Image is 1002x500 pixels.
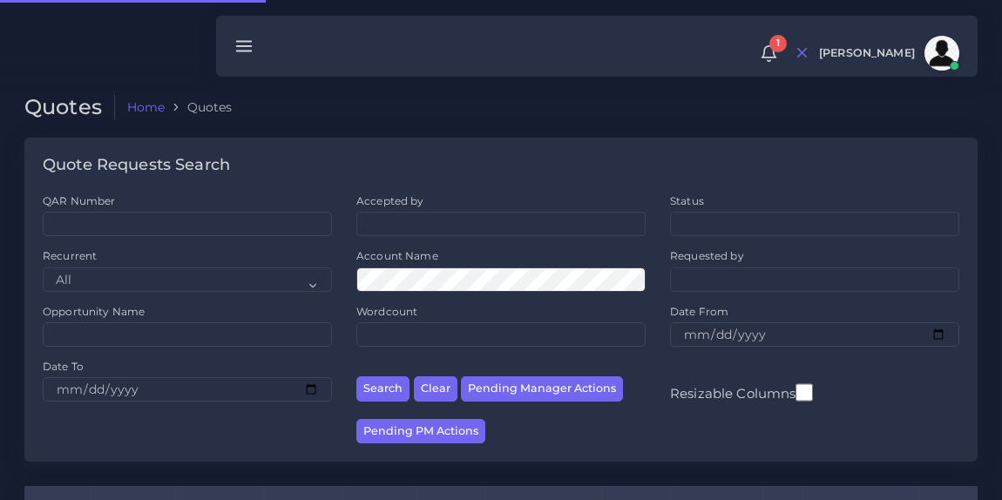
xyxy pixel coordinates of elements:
button: Search [356,376,410,402]
input: Resizable Columns [796,382,813,403]
h4: Quote Requests Search [43,156,230,175]
label: Wordcount [356,304,417,319]
button: Pending PM Actions [356,419,485,444]
label: Opportunity Name [43,304,145,319]
a: Home [127,98,166,116]
button: Pending Manager Actions [461,376,623,402]
label: Date To [43,359,84,374]
label: Recurrent [43,248,97,263]
a: 1 [754,44,784,63]
label: Date From [670,304,728,319]
label: Resizable Columns [670,382,813,403]
label: Status [670,193,704,208]
label: Requested by [670,248,744,263]
button: Clear [414,376,457,402]
h2: Quotes [24,95,115,120]
a: [PERSON_NAME]avatar [810,36,965,71]
label: Account Name [356,248,438,263]
img: avatar [924,36,959,71]
span: 1 [769,35,787,52]
li: Quotes [165,98,232,116]
label: Accepted by [356,193,424,208]
span: [PERSON_NAME] [819,48,915,59]
label: QAR Number [43,193,115,208]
